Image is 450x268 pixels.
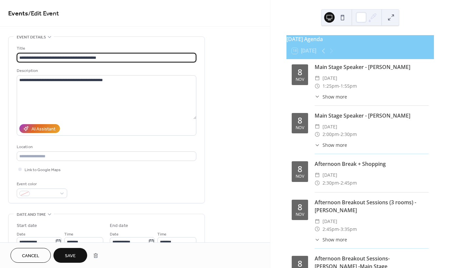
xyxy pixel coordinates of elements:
[323,130,339,138] span: 2:00pm
[323,171,337,179] span: [DATE]
[323,179,339,187] span: 2:30pm
[17,34,46,41] span: Event details
[315,63,429,71] div: Main Stage Speaker - [PERSON_NAME]
[315,74,320,82] div: ​
[315,236,320,243] div: ​
[315,93,347,100] button: ​Show more
[315,112,429,120] div: Main Stage Speaker - [PERSON_NAME]
[315,236,347,243] button: ​Show more
[19,124,60,133] button: AI Assistant
[315,130,320,138] div: ​
[339,179,341,187] span: -
[298,203,302,211] div: 8
[298,68,302,76] div: 8
[341,82,357,90] span: 1:55pm
[341,179,357,187] span: 2:45pm
[298,259,302,268] div: 8
[341,225,357,233] span: 3:35pm
[296,78,304,82] div: Nov
[22,253,39,259] span: Cancel
[315,142,347,148] button: ​Show more
[315,160,429,168] div: Afternoon Break + Shopping
[110,222,128,229] div: End date
[323,74,337,82] span: [DATE]
[10,248,51,263] button: Cancel
[17,231,26,238] span: Date
[296,174,304,179] div: Nov
[323,217,337,225] span: [DATE]
[315,123,320,131] div: ​
[315,82,320,90] div: ​
[323,123,337,131] span: [DATE]
[17,181,66,188] div: Event color
[296,212,304,217] div: Nov
[339,225,341,233] span: -
[339,82,341,90] span: -
[323,225,339,233] span: 2:45pm
[341,130,357,138] span: 2:30pm
[315,198,429,214] div: Afternoon Breakout Sessions (3 rooms) - [PERSON_NAME]
[17,211,46,218] span: Date and time
[315,142,320,148] div: ​
[315,225,320,233] div: ​
[25,167,61,173] span: Link to Google Maps
[298,165,302,173] div: 8
[110,231,119,238] span: Date
[296,126,304,130] div: Nov
[315,93,320,100] div: ​
[298,116,302,124] div: 8
[17,222,37,229] div: Start date
[315,217,320,225] div: ​
[53,248,87,263] button: Save
[339,130,341,138] span: -
[157,231,166,238] span: Time
[323,142,347,148] span: Show more
[315,179,320,187] div: ​
[323,236,347,243] span: Show more
[65,253,76,259] span: Save
[286,35,434,43] div: [DATE] Agenda
[315,171,320,179] div: ​
[17,67,195,74] div: Description
[8,7,28,20] a: Events
[17,45,195,52] div: Title
[31,126,55,133] div: AI Assistant
[64,231,73,238] span: Time
[323,93,347,100] span: Show more
[28,7,59,20] span: / Edit Event
[323,82,339,90] span: 1:25pm
[17,144,195,150] div: Location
